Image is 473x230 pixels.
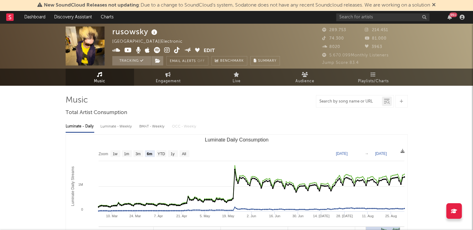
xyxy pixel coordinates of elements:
text: 28. [DATE] [336,214,353,218]
text: All [182,152,186,156]
input: Search by song name or URL [316,99,382,104]
button: 99+ [447,15,452,20]
span: Benchmark [220,57,244,65]
span: 5.670.099 Monthly Listeners [322,53,389,57]
span: Audience [295,78,314,85]
span: : Due to a change to SoundCloud's system, Sodatone does not have any recent Soundcloud releases. ... [44,3,430,8]
a: Discovery Assistant [50,11,96,23]
text: 16. Jun [269,214,280,218]
text: 1w [113,152,118,156]
text: 5. May [200,214,210,218]
text: 7. Apr [154,214,163,218]
span: 8020 [322,45,340,49]
div: [GEOGRAPHIC_DATA] | Electronic [112,38,190,46]
button: Email AlertsOff [166,56,208,65]
span: Playlists/Charts [358,78,389,85]
em: Off [197,60,205,63]
div: Luminate - Daily [66,121,94,132]
button: Edit [204,47,215,55]
text: YTD [157,152,165,156]
span: Jump Score: 83.4 [322,61,359,65]
div: Luminate - Weekly [100,121,133,132]
text: [DATE] [336,151,348,156]
span: Total Artist Consumption [66,109,127,117]
a: Charts [96,11,118,23]
text: [DATE] [375,151,387,156]
text: 14. [DATE] [313,214,329,218]
text: 19. May [222,214,234,218]
button: Summary [250,56,280,65]
a: Dashboard [20,11,50,23]
text: 3m [135,152,141,156]
text: 21. Apr [176,214,187,218]
span: Summary [258,59,276,63]
a: Playlists/Charts [339,69,408,86]
span: Live [233,78,241,85]
text: 1y [170,152,174,156]
a: Benchmark [211,56,247,65]
text: Zoom [99,152,108,156]
span: Engagement [156,78,181,85]
text: 25. Aug [385,214,396,218]
button: Tracking [112,56,151,65]
text: 24. Mar [129,214,141,218]
a: Engagement [134,69,202,86]
text: 30. Jun [292,214,304,218]
span: 3963 [365,45,382,49]
text: 1M [78,183,83,186]
span: Music [94,78,105,85]
span: 74.300 [322,36,344,41]
a: Live [202,69,271,86]
text: Luminate Daily Consumption [205,137,268,142]
div: BMAT - Weekly [139,121,166,132]
text: 10. Mar [106,214,118,218]
span: 214.451 [365,28,388,32]
text: → [365,151,369,156]
span: New SoundCloud Releases not updating [44,3,139,8]
input: Search for artists [336,13,429,21]
text: 11. Aug [362,214,373,218]
a: Audience [271,69,339,86]
a: Music [66,69,134,86]
span: Dismiss [432,3,436,8]
span: 81.000 [365,36,387,41]
div: rusowsky [112,26,159,37]
text: 2. Jun [247,214,256,218]
text: 0 [81,208,83,211]
span: 289.753 [322,28,346,32]
text: Luminate Daily Streams [71,166,75,206]
div: 99 + [449,12,457,17]
text: 6m [147,152,152,156]
text: 1m [124,152,129,156]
